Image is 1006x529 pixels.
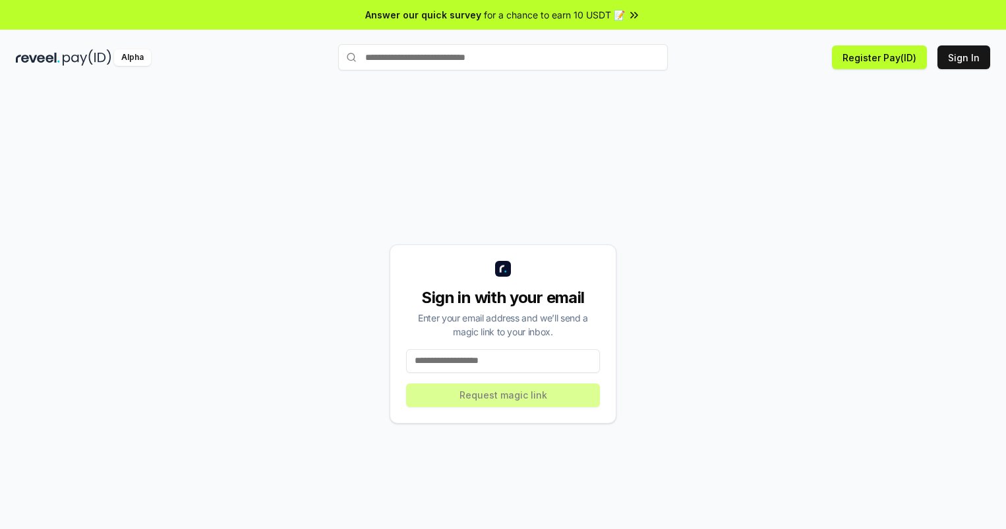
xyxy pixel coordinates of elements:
img: pay_id [63,49,111,66]
div: Alpha [114,49,151,66]
img: logo_small [495,261,511,277]
span: Answer our quick survey [365,8,481,22]
div: Sign in with your email [406,287,600,308]
div: Enter your email address and we’ll send a magic link to your inbox. [406,311,600,339]
span: for a chance to earn 10 USDT 📝 [484,8,625,22]
button: Register Pay(ID) [832,45,927,69]
img: reveel_dark [16,49,60,66]
button: Sign In [937,45,990,69]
